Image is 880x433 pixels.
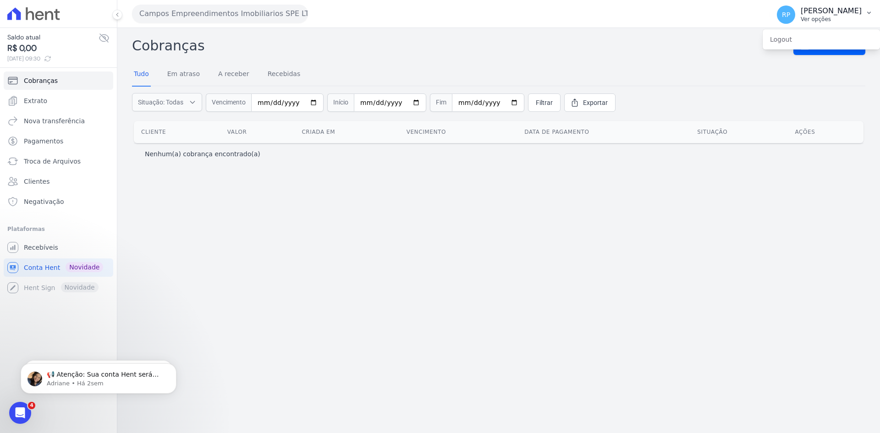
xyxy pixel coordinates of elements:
[4,258,113,277] a: Conta Hent Novidade
[801,16,862,23] p: Ver opções
[132,5,308,23] button: Campos Empreendimentos Imobiliarios SPE LTDA
[132,93,202,111] button: Situação: Todas
[66,262,103,272] span: Novidade
[7,33,99,42] span: Saldo atual
[536,98,553,107] span: Filtrar
[782,11,790,18] span: RP
[564,93,616,112] a: Exportar
[7,55,99,63] span: [DATE] 09:30
[24,243,58,252] span: Recebíveis
[4,152,113,170] a: Troca de Arquivos
[134,121,220,143] th: Cliente
[787,121,863,143] th: Ações
[24,137,63,146] span: Pagamentos
[294,121,399,143] th: Criada em
[399,121,517,143] th: Vencimento
[583,98,608,107] span: Exportar
[4,92,113,110] a: Extrato
[24,116,85,126] span: Nova transferência
[138,98,183,107] span: Situação: Todas
[4,71,113,90] a: Cobranças
[7,42,99,55] span: R$ 0,00
[801,6,862,16] p: [PERSON_NAME]
[327,93,354,112] span: Início
[24,197,64,206] span: Negativação
[24,96,47,105] span: Extrato
[7,344,190,408] iframe: Intercom notifications mensagem
[24,157,81,166] span: Troca de Arquivos
[4,238,113,257] a: Recebíveis
[4,132,113,150] a: Pagamentos
[9,402,31,424] iframe: Intercom live chat
[770,2,880,27] button: RP [PERSON_NAME] Ver opções
[24,263,60,272] span: Conta Hent
[763,31,880,48] a: Logout
[220,121,295,143] th: Valor
[7,71,110,297] nav: Sidebar
[132,35,793,56] h2: Cobranças
[24,177,49,186] span: Clientes
[7,224,110,235] div: Plataformas
[4,192,113,211] a: Negativação
[4,172,113,191] a: Clientes
[206,93,251,112] span: Vencimento
[145,149,260,159] p: Nenhum(a) cobrança encontrado(a)
[430,93,452,112] span: Fim
[28,402,35,409] span: 4
[528,93,561,112] a: Filtrar
[132,63,151,87] a: Tudo
[690,121,787,143] th: Situação
[4,112,113,130] a: Nova transferência
[165,63,202,87] a: Em atraso
[266,63,302,87] a: Recebidas
[517,121,690,143] th: Data de pagamento
[24,76,58,85] span: Cobranças
[216,63,251,87] a: A receber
